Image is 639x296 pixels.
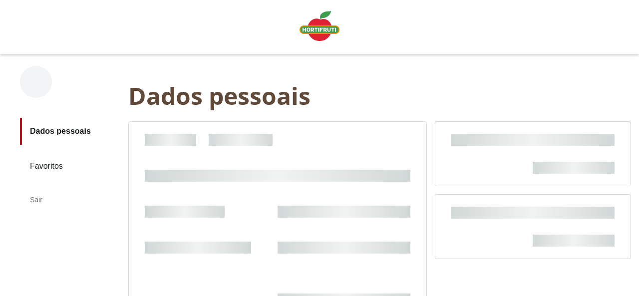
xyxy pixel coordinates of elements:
[20,153,120,180] a: Favoritos
[296,7,343,47] a: Logo
[20,118,120,145] a: Dados pessoais
[128,82,639,109] div: Dados pessoais
[20,188,120,212] div: Sair
[300,11,339,41] img: Logo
